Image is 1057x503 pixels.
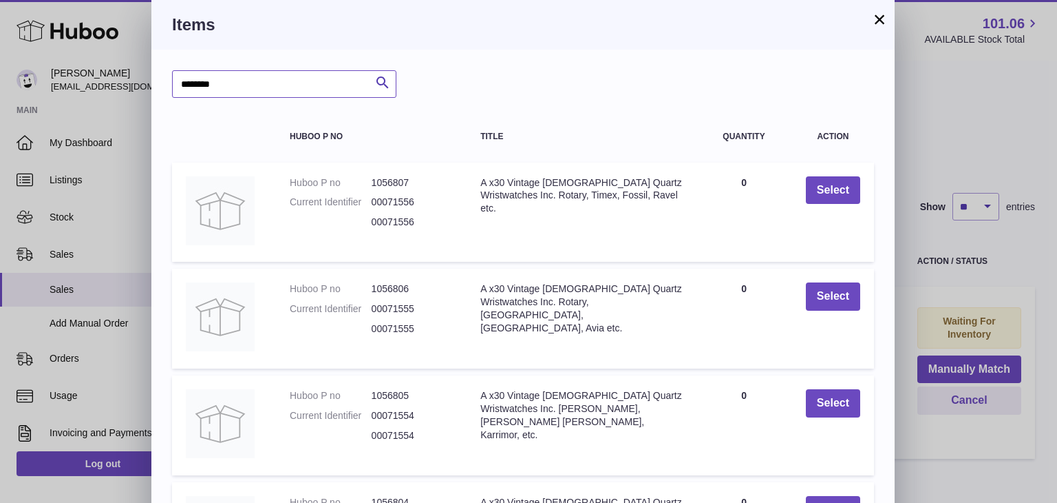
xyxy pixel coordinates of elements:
dt: Huboo P no [290,389,372,402]
button: Select [806,389,860,418]
td: 0 [696,376,792,475]
th: Action [792,119,874,155]
dt: Current Identifier [290,196,372,209]
dd: 00071554 [372,429,453,442]
dd: 00071554 [372,409,453,422]
img: A x30 Vintage Gents Quartz Wristwatches Inc. Rotary, Timex, Fossil, Ravel etc. [186,176,255,245]
img: A x30 Vintage Gents Quartz Wristwatches Inc. Lorus, Ben Sherman, Karrimor, etc. [186,389,255,458]
div: A x30 Vintage [DEMOGRAPHIC_DATA] Quartz Wristwatches Inc. Rotary, [GEOGRAPHIC_DATA], [GEOGRAPHIC_... [480,283,682,335]
div: A x30 Vintage [DEMOGRAPHIC_DATA] Quartz Wristwatches Inc. Rotary, Timex, Fossil, Ravel etc. [480,176,682,216]
dt: Huboo P no [290,283,372,296]
dt: Current Identifier [290,302,372,316]
dd: 00071555 [372,322,453,336]
button: × [871,11,888,28]
dd: 00071556 [372,216,453,229]
img: A x30 Vintage Gents Quartz Wristwatches Inc. Rotary, Sekonda, Ravel, Avia etc. [186,283,255,351]
dd: 00071555 [372,302,453,316]
th: Huboo P no [276,119,467,155]
button: Select [806,176,860,205]
dt: Current Identifier [290,409,372,422]
th: Title [467,119,696,155]
dd: 00071556 [372,196,453,209]
h3: Items [172,14,874,36]
dt: Huboo P no [290,176,372,189]
dd: 1056807 [372,176,453,189]
td: 0 [696,163,792,263]
td: 0 [696,269,792,369]
dd: 1056806 [372,283,453,296]
button: Select [806,283,860,311]
div: A x30 Vintage [DEMOGRAPHIC_DATA] Quartz Wristwatches Inc. [PERSON_NAME], [PERSON_NAME] [PERSON_NA... [480,389,682,442]
dd: 1056805 [372,389,453,402]
th: Quantity [696,119,792,155]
